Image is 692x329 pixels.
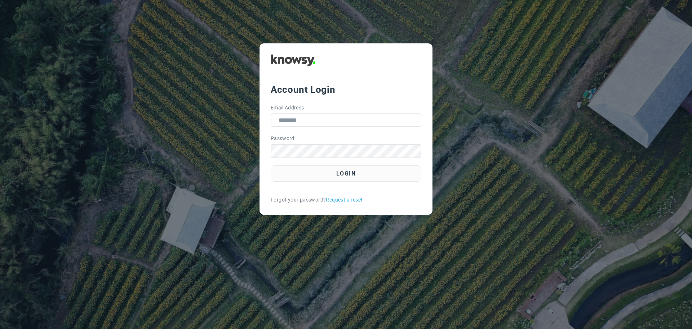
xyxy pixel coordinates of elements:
[326,196,363,204] a: Request a reset
[271,196,421,204] div: Forgot your password?
[271,104,304,112] label: Email Address
[271,165,421,182] button: Login
[271,83,421,96] div: Account Login
[271,135,294,142] label: Password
